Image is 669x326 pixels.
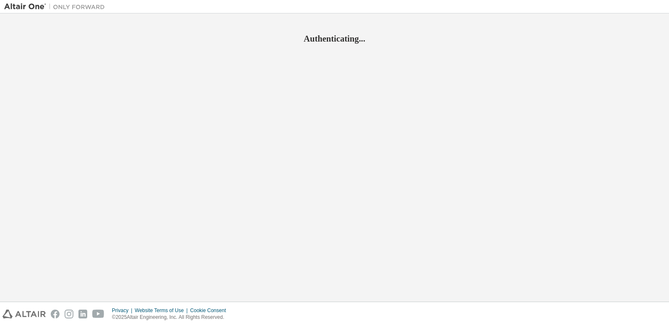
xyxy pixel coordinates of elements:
[3,310,46,318] img: altair_logo.svg
[92,310,104,318] img: youtube.svg
[4,33,665,44] h2: Authenticating...
[112,307,135,314] div: Privacy
[190,307,231,314] div: Cookie Consent
[78,310,87,318] img: linkedin.svg
[65,310,73,318] img: instagram.svg
[112,314,231,321] p: © 2025 Altair Engineering, Inc. All Rights Reserved.
[4,3,109,11] img: Altair One
[51,310,60,318] img: facebook.svg
[135,307,190,314] div: Website Terms of Use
